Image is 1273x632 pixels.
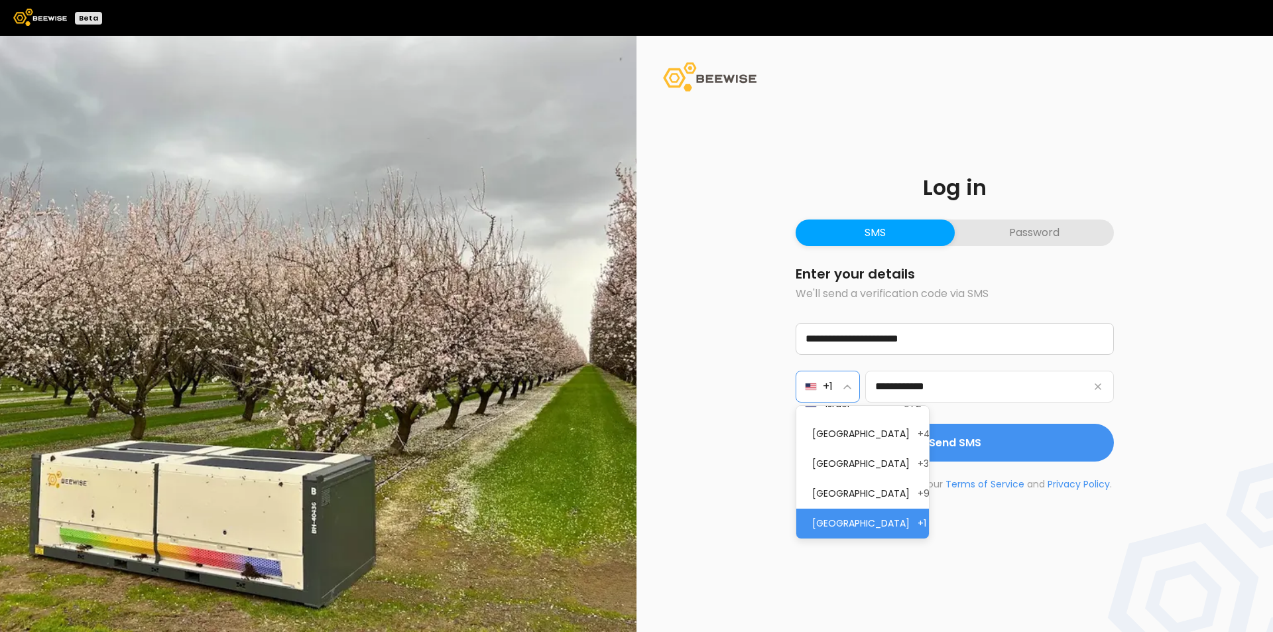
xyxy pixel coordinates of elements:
[75,12,102,25] div: Beta
[796,286,1114,302] p: We'll send a verification code via SMS
[1048,477,1110,491] a: Privacy Policy
[13,9,67,26] img: Beewise logo
[823,378,833,395] span: +1
[796,424,1114,462] button: Send SMS
[929,434,981,451] span: Send SMS
[796,267,1114,281] h2: Enter your details
[796,371,860,403] button: +1
[918,457,941,471] span: +380
[796,477,1114,491] p: By continuing, you agree to our and .
[812,487,910,501] span: [GEOGRAPHIC_DATA]
[918,427,936,441] span: +48
[1090,379,1106,395] button: Clear phone number
[918,517,926,531] span: +1
[796,509,929,538] button: [GEOGRAPHIC_DATA]+1
[812,517,910,531] span: [GEOGRAPHIC_DATA]
[918,487,938,501] span: +971
[812,457,910,471] span: [GEOGRAPHIC_DATA]
[796,177,1114,198] h1: Log in
[796,220,955,246] button: SMS
[796,419,929,449] button: [GEOGRAPHIC_DATA]+48
[796,479,929,509] button: [GEOGRAPHIC_DATA]+971
[796,449,929,479] button: [GEOGRAPHIC_DATA]+380
[812,427,910,441] span: [GEOGRAPHIC_DATA]
[955,220,1114,246] button: Password
[945,477,1024,491] a: Terms of Service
